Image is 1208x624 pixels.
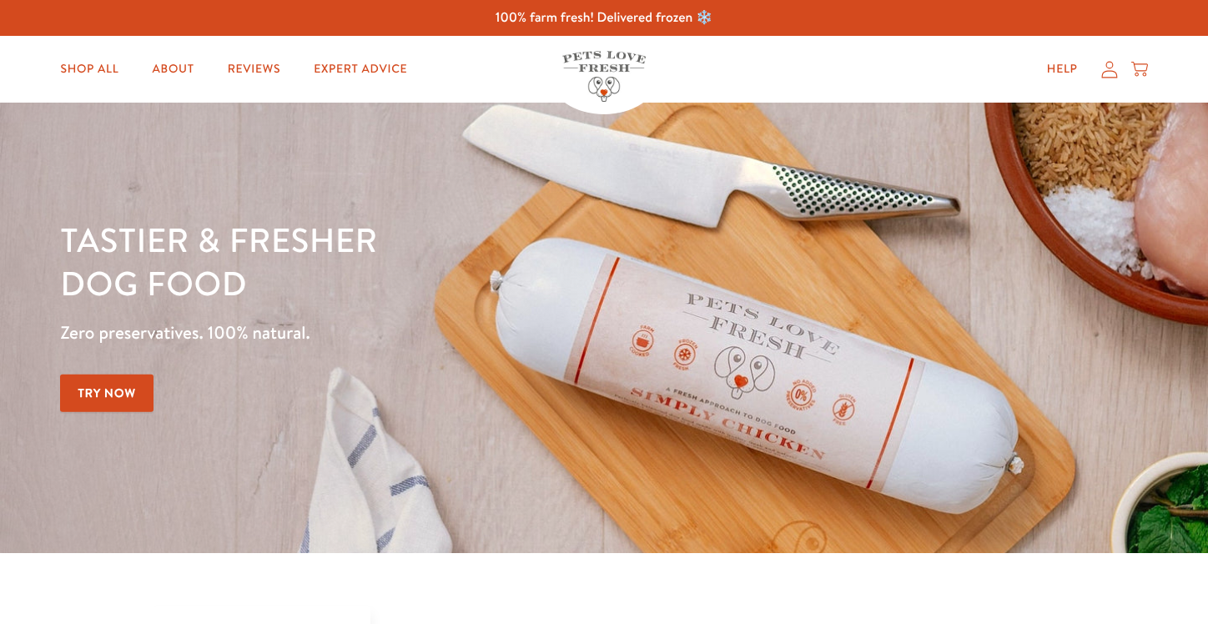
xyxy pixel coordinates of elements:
[214,53,294,86] a: Reviews
[139,53,208,86] a: About
[47,53,132,86] a: Shop All
[300,53,420,86] a: Expert Advice
[562,51,646,102] img: Pets Love Fresh
[1034,53,1091,86] a: Help
[60,375,154,412] a: Try Now
[60,318,785,348] p: Zero preservatives. 100% natural.
[60,218,785,304] h1: Tastier & fresher dog food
